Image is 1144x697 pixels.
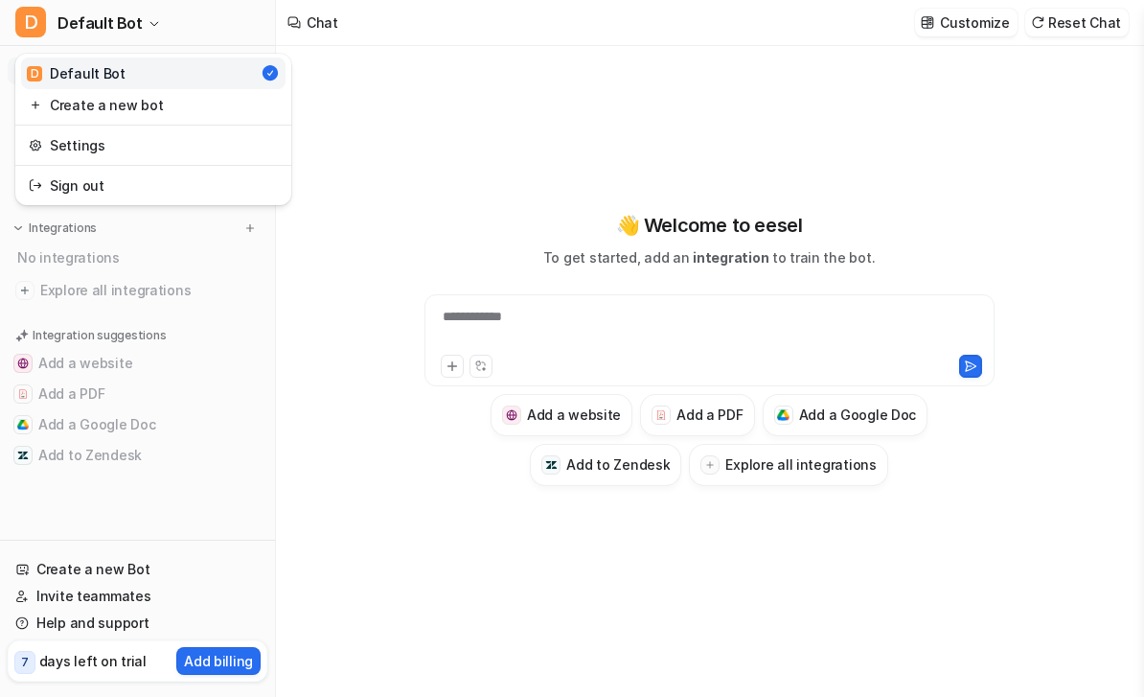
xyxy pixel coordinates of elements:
img: reset [29,175,42,196]
a: Settings [21,129,286,161]
div: DDefault Bot [15,54,291,205]
span: D [15,7,46,37]
span: D [27,66,42,81]
a: Sign out [21,170,286,201]
a: Create a new bot [21,89,286,121]
img: reset [29,95,42,115]
div: Default Bot [27,63,126,83]
img: reset [29,135,42,155]
span: Default Bot [57,10,143,36]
